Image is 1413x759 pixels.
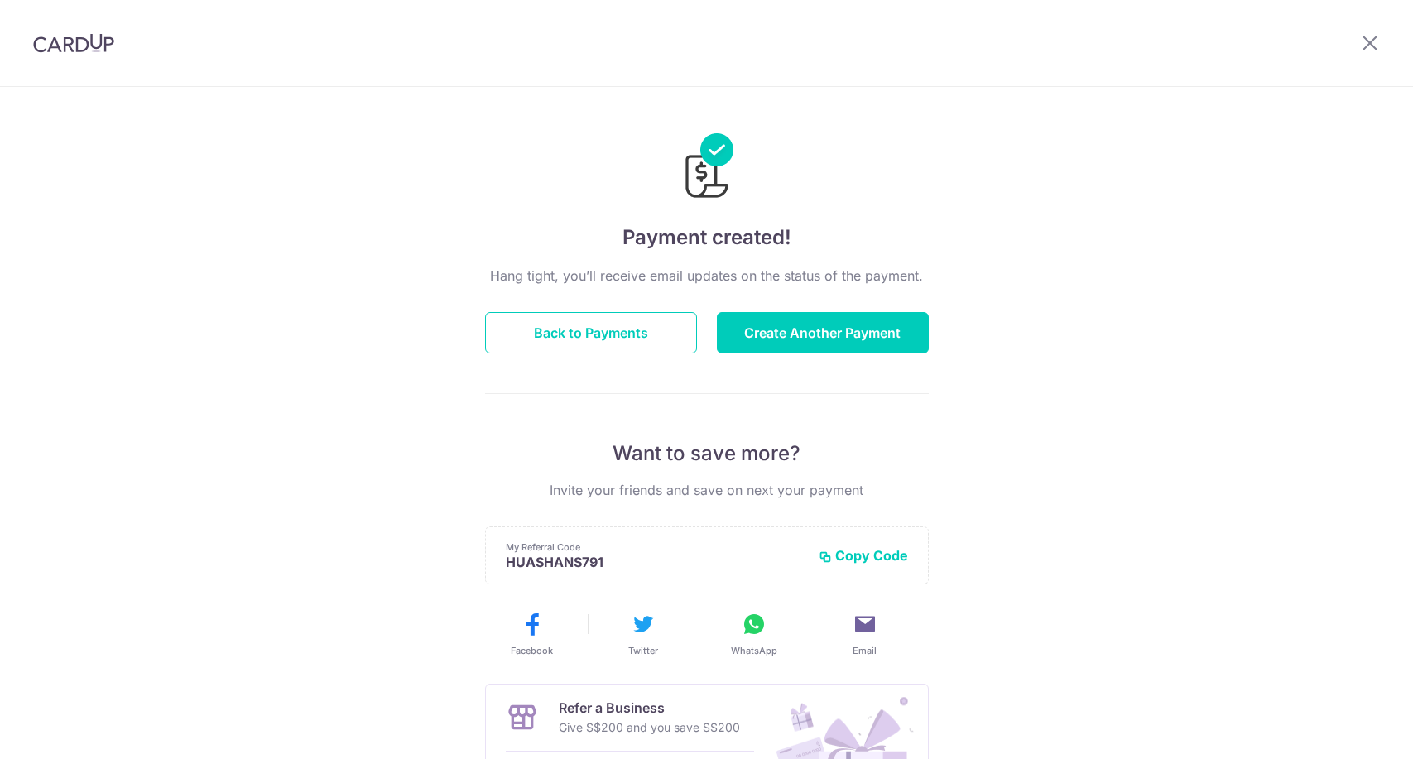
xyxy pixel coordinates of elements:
[628,644,658,657] span: Twitter
[559,698,740,718] p: Refer a Business
[485,266,929,286] p: Hang tight, you’ll receive email updates on the status of the payment.
[853,644,877,657] span: Email
[33,33,114,53] img: CardUp
[485,312,697,353] button: Back to Payments
[485,223,929,252] h4: Payment created!
[731,644,777,657] span: WhatsApp
[705,611,803,657] button: WhatsApp
[717,312,929,353] button: Create Another Payment
[506,540,805,554] p: My Referral Code
[485,480,929,500] p: Invite your friends and save on next your payment
[819,547,908,564] button: Copy Code
[506,554,805,570] p: HUASHANS791
[816,611,914,657] button: Email
[559,718,740,737] p: Give S$200 and you save S$200
[680,133,733,203] img: Payments
[511,644,553,657] span: Facebook
[594,611,692,657] button: Twitter
[483,611,581,657] button: Facebook
[485,440,929,467] p: Want to save more?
